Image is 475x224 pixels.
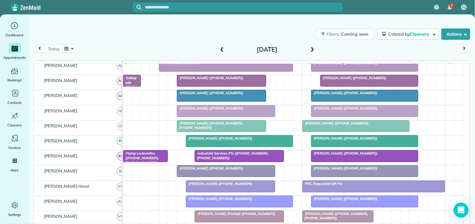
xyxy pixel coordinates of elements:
span: Cleaners [8,122,22,128]
span: ND [117,107,125,115]
span: [PERSON_NAME] ([PHONE_NUMBER]) [320,76,387,80]
span: AM [117,197,125,206]
span: [PERSON_NAME] ([PHONE_NUMBER]) [302,121,369,125]
span: [PERSON_NAME] ([PHONE_NUMBER]) [311,91,378,95]
span: [PERSON_NAME] ([PHONE_NUMBER]) [311,151,378,155]
button: Focus search [133,5,142,10]
a: Invoices [3,133,27,151]
span: VM [117,212,125,221]
span: [PERSON_NAME] [43,168,79,173]
span: [PERSON_NAME] [43,138,79,143]
span: [PERSON_NAME] (Partial) ([PHONE_NUMBER]) [194,211,276,216]
span: 7 [451,3,453,8]
span: LH [117,92,125,100]
span: Cleaners [410,31,430,37]
button: prev [34,44,46,53]
span: [PERSON_NAME] ([PHONE_NUMBER]) [186,136,253,140]
span: [PERSON_NAME] [43,63,79,68]
span: 1pm [338,62,349,67]
span: [PERSON_NAME] [43,108,79,113]
span: [PERSON_NAME] [43,214,79,219]
a: Dashboard [3,21,27,38]
span: SC [117,167,125,176]
span: Appointments [3,54,26,61]
span: 3pm [410,62,421,67]
span: [PERSON_NAME] [43,93,79,98]
span: Contacts [8,99,22,106]
span: [PERSON_NAME] [43,199,79,204]
span: [PERSON_NAME] Hand [43,184,90,189]
span: PRC Requested Off PM [302,181,343,186]
a: Appointments [3,43,27,61]
span: [PERSON_NAME] ([PHONE_NUMBER], [PHONE_NUMBER]) [302,211,369,220]
span: Flying Locksmiths ([PHONE_NUMBER], [PHONE_NUMBER]) [123,151,159,165]
span: 9am [195,62,206,67]
span: 12pm [302,62,316,67]
span: AR [117,77,125,85]
span: AH [117,62,125,70]
span: [PERSON_NAME] [43,153,79,158]
span: [PERSON_NAME] ([PHONE_NUMBER]) [186,196,253,201]
span: 10am [231,62,245,67]
span: CH [117,182,125,191]
button: Actions [441,28,470,40]
a: Contacts [3,88,27,106]
span: [PERSON_NAME] ([PHONE_NUMBER]) [311,196,378,201]
span: [PERSON_NAME] ([PHONE_NUMBER]) [311,136,378,140]
span: Colored by [388,31,431,37]
span: Bookings [8,77,22,83]
span: [PERSON_NAME] ([PHONE_NUMBER]) [177,106,244,110]
span: [PERSON_NAME] [43,78,79,83]
a: Bookings [3,66,27,83]
span: CM [117,122,125,130]
span: More [11,167,18,173]
span: 11am [266,62,281,67]
span: KD [117,152,125,160]
span: Gallopade ([PHONE_NUMBER], [PHONE_NUMBER]) [123,76,138,112]
span: 8am [159,62,171,67]
span: Coming soon [341,31,369,37]
button: Colored byCleaners [377,28,439,40]
div: Open Intercom Messenger [454,203,469,218]
span: [PERSON_NAME] ([PHONE_NUMBER]) [177,166,244,171]
h2: [DATE] [228,46,306,53]
span: [PERSON_NAME] ([PHONE_NUMBER]) [186,181,253,186]
button: next [458,44,470,53]
svg: Focus search [137,5,142,10]
span: [PERSON_NAME] ([PHONE_NUMBER]) [177,76,244,80]
span: [PERSON_NAME] ([PHONE_NUMBER]) [311,166,378,171]
button: today [45,44,62,53]
span: CJ [462,5,466,10]
span: [PERSON_NAME] ([PHONE_NUMBER]) [311,106,378,110]
span: Industrial Services Ptc ([PHONE_NUMBER], [PHONE_NUMBER]) [194,151,268,160]
span: Filters: [327,31,340,37]
span: Invoices [8,145,21,151]
a: Cleaners [3,111,27,128]
span: 4pm [446,62,457,67]
span: Settings [8,211,21,218]
span: TM [117,137,125,145]
div: 7 unread notifications [443,1,457,14]
a: Settings [3,200,27,218]
span: [PERSON_NAME] ([PHONE_NUMBER], [PHONE_NUMBER]) [177,121,243,130]
span: 2pm [374,62,385,67]
span: 7am [123,62,135,67]
span: Dashboard [6,32,23,38]
span: [PERSON_NAME] ([PHONE_NUMBER]) [177,91,244,95]
span: [PERSON_NAME] [43,123,79,128]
